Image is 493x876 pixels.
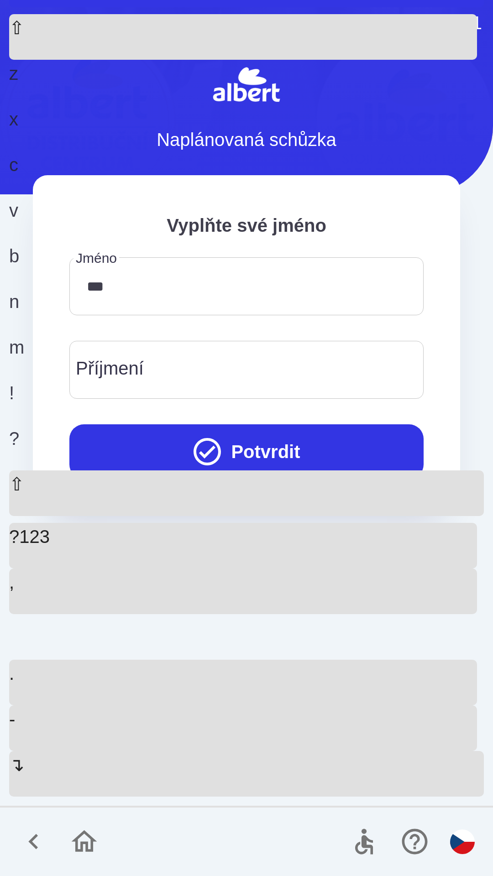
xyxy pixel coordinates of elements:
span: ⇧ [9,18,25,38]
span: b [9,246,19,266]
span: . [9,663,14,683]
span: v [9,200,18,220]
span: ↴ [9,755,25,775]
span: ? [9,428,19,448]
span: ?123 [9,527,50,547]
span: m [9,337,24,357]
span: x [9,109,18,129]
span: ⇧ [9,474,25,494]
span: n [9,292,19,312]
span: - [9,709,15,729]
span: z [9,63,18,83]
span: c [9,155,18,175]
img: cs flag [450,829,475,854]
span: ! [9,383,14,403]
span: , [9,572,14,592]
